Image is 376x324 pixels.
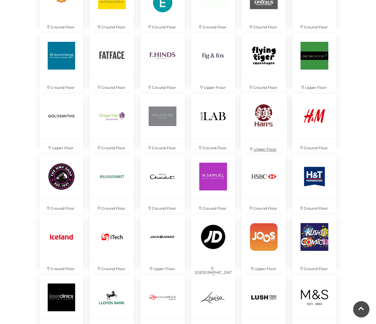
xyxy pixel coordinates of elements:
a: Ground Floor [137,30,188,91]
p: Upper Floor [140,259,185,275]
p: Ground Floor [90,199,134,215]
p: Ground Floor [90,138,134,154]
a: Hair Evolved at Festival Place, Basingstoke Ground Floor [137,91,188,151]
a: Ground Floor [238,151,289,212]
p: Upper Floor [241,139,287,156]
img: Laser Clinic [40,275,84,319]
p: Ground Floor [90,259,134,275]
p: Ground Floor [191,199,235,215]
a: Ground Floor [87,30,137,91]
p: Ground Floor [242,18,286,34]
a: Ground Floor [36,30,87,91]
p: Ground Floor [191,18,235,34]
a: Upper Floor [137,212,188,272]
img: Hair Evolved at Festival Place, Basingstoke [140,94,185,138]
p: Ground Floor [40,78,84,94]
p: Ground Floor [242,199,286,215]
a: Upper Floor [289,30,340,91]
p: Ground Floor [140,18,185,34]
p: Ground Floor [292,138,336,154]
p: Ground Floor [292,199,336,215]
p: Ground Floor [191,138,235,154]
a: Ground Floor [289,212,340,272]
a: Upper Floor [237,89,290,153]
a: Ground Floor [238,30,289,91]
p: Ground Floor [140,199,185,215]
a: Ground Floor [289,151,340,212]
p: Ground Floor [140,138,185,154]
p: [GEOGRAPHIC_DATA] [191,259,235,283]
p: Ground Floor [40,199,84,215]
a: Ground Floor [87,151,137,212]
a: Ground Floor [188,151,238,212]
a: Ground Floor [289,91,340,151]
a: Upper Floor [238,212,289,272]
p: Ground Floor [90,78,134,94]
p: Upper Floor [191,78,235,94]
a: Ground Floor [188,91,238,151]
a: [GEOGRAPHIC_DATA] [188,212,238,272]
p: Ground Floor [242,78,286,94]
a: Ground Floor [36,151,87,212]
p: Ground Floor [140,78,185,94]
a: Ground Floor [87,91,137,151]
p: Ground Floor [292,259,336,275]
p: Ground Floor [90,18,134,34]
a: Ground Floor [87,212,137,272]
p: Upper Floor [40,138,84,154]
p: Ground Floor [40,259,84,275]
a: Ground Floor [36,212,87,272]
p: Ground Floor [292,18,336,34]
a: Upper Floor [36,91,87,151]
p: Upper Floor [292,78,336,94]
p: Upper Floor [242,259,286,275]
a: Upper Floor [188,30,238,91]
p: Ground Floor [40,18,84,34]
a: Ground Floor [137,151,188,212]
